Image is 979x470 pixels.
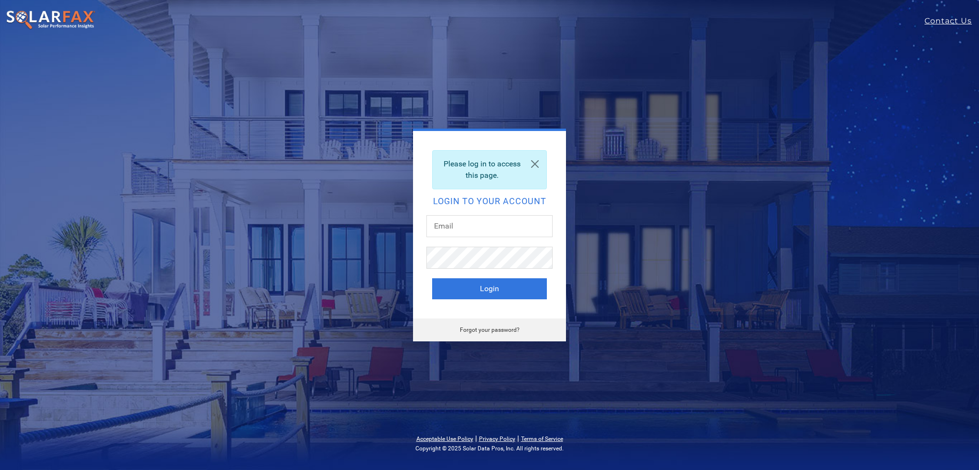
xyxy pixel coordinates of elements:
a: Contact Us [925,15,979,27]
span: | [517,434,519,443]
a: Privacy Policy [479,436,515,442]
a: Acceptable Use Policy [416,436,473,442]
span: | [475,434,477,443]
input: Email [426,215,553,237]
h2: Login to your account [432,197,547,206]
img: SolarFax [6,10,96,30]
a: Terms of Service [521,436,563,442]
a: Close [523,151,546,177]
button: Login [432,278,547,299]
a: Forgot your password? [460,327,520,333]
div: Please log in to access this page. [432,150,547,189]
